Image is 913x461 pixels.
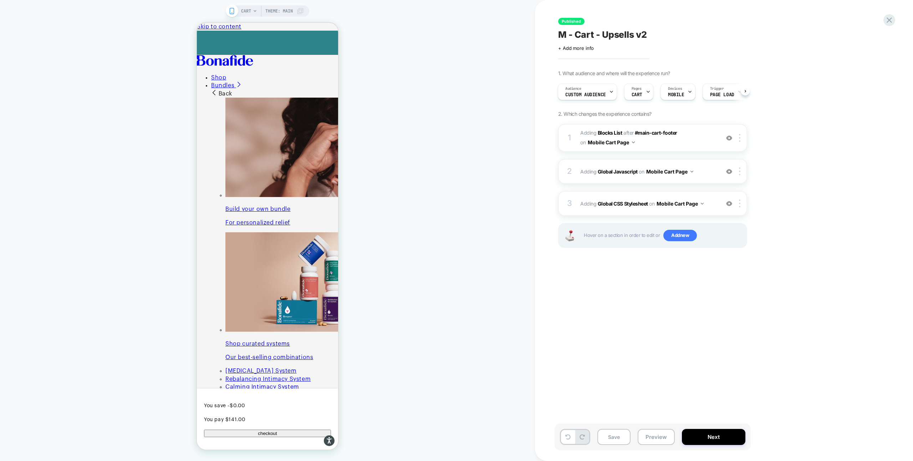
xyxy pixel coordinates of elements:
img: down arrow [690,171,693,172]
span: Page Load [710,92,734,97]
img: down arrow [701,203,704,204]
span: Published [558,18,585,25]
span: Devices [668,86,682,91]
span: 1. What audience and where will the experience run? [558,70,670,76]
span: on [649,199,654,208]
span: CART [632,92,642,97]
b: Blocks List [598,130,622,136]
span: Hover on a section in order to edit or [584,230,743,241]
span: CART [241,5,251,17]
span: AFTER [623,130,634,136]
span: Bundles [14,60,37,66]
img: close [739,167,740,175]
span: #main-cart-footer [635,130,677,136]
span: Adding [580,166,716,177]
span: on [639,167,644,176]
span: Trigger [710,86,724,91]
span: MOBILE [668,92,684,97]
button: checkout [7,407,134,414]
span: Back [14,68,35,74]
span: Custom Audience [565,92,606,97]
button: Mobile Cart Page [657,198,704,209]
span: on [580,138,586,147]
button: Mobile Cart Page [646,166,693,177]
p: For personalized relief [29,196,141,204]
span: You pay [7,394,27,399]
span: M - Cart - Upsells v2 [558,29,647,40]
span: $141.00 [29,394,49,399]
a: [MEDICAL_DATA] System [29,345,100,351]
img: crossed eye [726,201,732,207]
span: -$0.00 [31,380,49,385]
p: Shop curated systems [29,317,141,325]
span: Audience [565,86,581,91]
img: close [739,200,740,207]
div: 3 [566,196,573,211]
img: crossed eye [726,135,732,141]
span: 2. Which changes the experience contains? [558,111,651,117]
a: Shop [14,52,29,58]
img: down arrow [632,141,635,143]
a: Rebalancing Intimacy System [29,353,114,359]
button: Next [682,429,745,445]
span: Pages [632,86,642,91]
button: Preview [638,429,675,445]
a: Bundles [14,60,45,66]
img: crossed eye [726,169,732,175]
p: Build your own bundle [29,182,141,190]
a: Calming Intimacy System [29,361,102,367]
button: Mobile Cart Page [588,137,635,147]
b: Global CSS Stylesheet [598,201,648,207]
a: Build your own bundle For personalized relief [29,75,141,204]
a: Shop curated systems Our best-selling combinations [29,209,141,338]
span: Adding [580,130,622,136]
span: + Add more info [558,45,594,51]
span: You save [7,380,29,385]
b: Global Javascript [598,169,638,175]
img: close [739,134,740,142]
button: Save [597,429,631,445]
div: 2 [566,164,573,178]
img: Joystick [562,230,577,241]
p: Our best-selling combinations [29,331,141,338]
span: Add new [663,230,697,241]
div: 1 [566,131,573,145]
span: Theme: MAIN [265,5,293,17]
span: Adding [580,198,716,209]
